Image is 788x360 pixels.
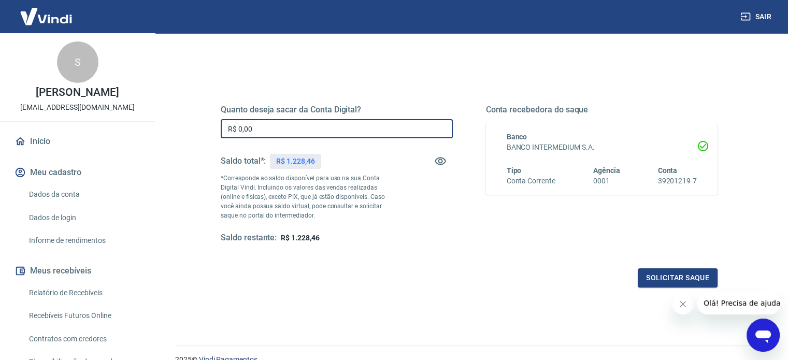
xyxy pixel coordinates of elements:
span: Conta [657,166,677,175]
h6: 0001 [593,176,620,186]
h5: Quanto deseja sacar da Conta Digital? [221,105,453,115]
a: Recebíveis Futuros Online [25,305,142,326]
p: R$ 1.228,46 [276,156,314,167]
p: *Corresponde ao saldo disponível para uso na sua Conta Digital Vindi. Incluindo os valores das ve... [221,174,395,220]
button: Sair [738,7,776,26]
iframe: Mensagem da empresa [697,292,780,314]
span: Agência [593,166,620,175]
h5: Saldo restante: [221,233,277,243]
img: Vindi [12,1,80,32]
span: Olá! Precisa de ajuda? [6,7,87,16]
h6: 39201219-7 [657,176,697,186]
a: Informe de rendimentos [25,230,142,251]
span: Banco [507,133,527,141]
iframe: Fechar mensagem [672,294,693,314]
a: Relatório de Recebíveis [25,282,142,304]
p: [EMAIL_ADDRESS][DOMAIN_NAME] [20,102,135,113]
a: Dados de login [25,207,142,228]
span: R$ 1.228,46 [281,234,319,242]
a: Início [12,130,142,153]
a: Dados da conta [25,184,142,205]
button: Meus recebíveis [12,260,142,282]
iframe: Botão para abrir a janela de mensagens [747,319,780,352]
div: S [57,41,98,83]
h5: Conta recebedora do saque [486,105,718,115]
p: [PERSON_NAME] [36,87,119,98]
span: Tipo [507,166,522,175]
h6: Conta Corrente [507,176,555,186]
button: Solicitar saque [638,268,718,287]
h6: BANCO INTERMEDIUM S.A. [507,142,697,153]
button: Meu cadastro [12,161,142,184]
h5: Saldo total*: [221,156,266,166]
a: Contratos com credores [25,328,142,350]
